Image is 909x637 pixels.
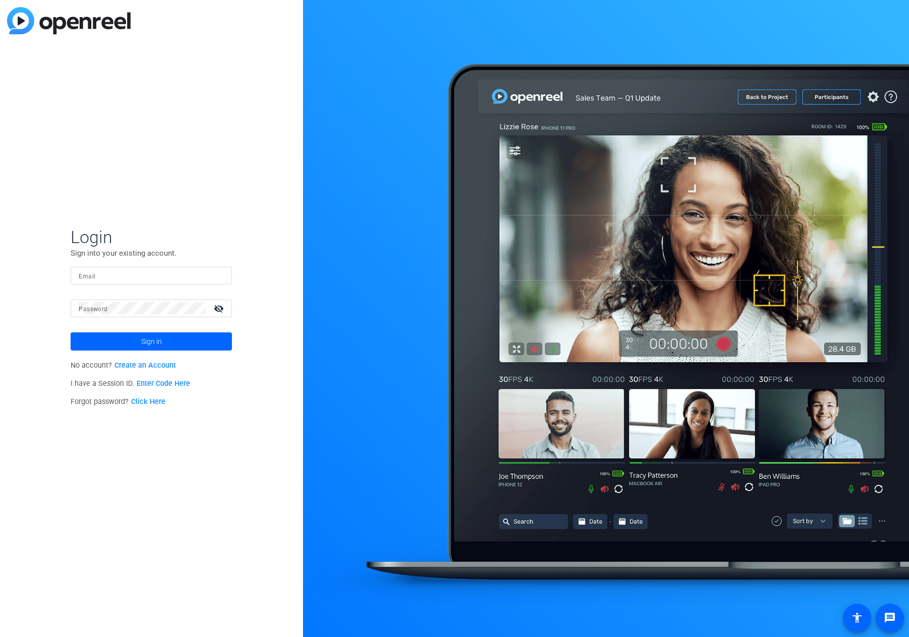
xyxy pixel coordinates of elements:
button: Sign in [71,332,232,351]
a: Enter Code Here [137,379,190,388]
span: Login [71,226,232,248]
span: No account? [71,361,176,370]
mat-label: Password [79,306,107,313]
span: Sign in [141,329,162,354]
span: I have a Session ID. [71,379,190,388]
input: Enter Email Address [79,269,224,281]
span: Forgot password? [71,397,165,406]
p: Sign into your existing account. [71,248,232,259]
mat-icon: accessibility [851,612,863,624]
a: Create an Account [114,361,176,370]
mat-icon: message [884,612,896,624]
mat-icon: visibility_off [208,301,232,316]
mat-label: Email [79,273,95,280]
a: Click Here [131,397,165,406]
img: blue-gradient.svg [7,7,131,34]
